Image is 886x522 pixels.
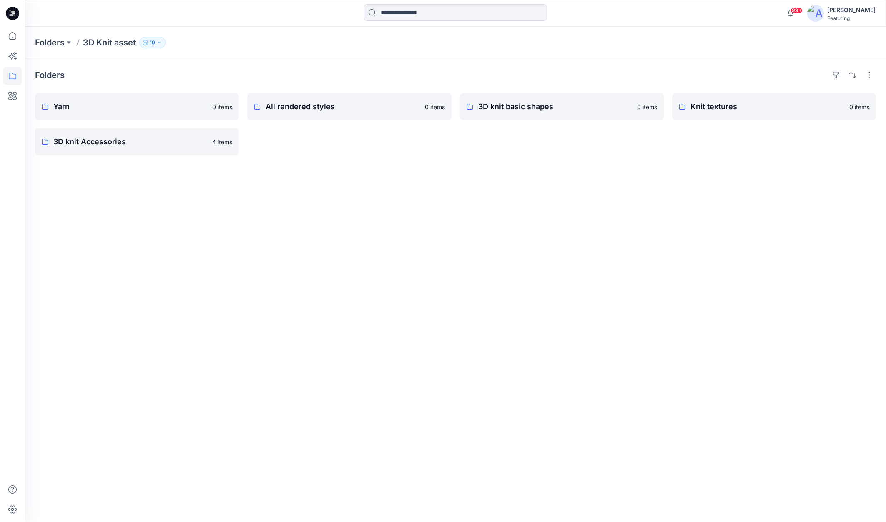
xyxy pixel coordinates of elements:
[460,93,664,120] a: 3D knit basic shapes0 items
[247,93,451,120] a: All rendered styles0 items
[827,15,876,21] div: Featuring
[827,5,876,15] div: [PERSON_NAME]
[672,93,876,120] a: Knit textures0 items
[150,38,155,47] p: 10
[35,37,65,48] a: Folders
[35,128,239,155] a: 3D knit Accessories4 items
[790,7,803,14] span: 99+
[807,5,824,22] img: avatar
[637,103,657,111] p: 0 items
[212,103,232,111] p: 0 items
[690,101,844,113] p: Knit textures
[83,37,136,48] p: 3D Knit asset
[53,136,207,148] p: 3D knit Accessories
[266,101,419,113] p: All rendered styles
[849,103,869,111] p: 0 items
[35,93,239,120] a: Yarn0 items
[139,37,166,48] button: 10
[53,101,207,113] p: Yarn
[212,138,232,146] p: 4 items
[35,70,65,80] h4: Folders
[425,103,445,111] p: 0 items
[478,101,632,113] p: 3D knit basic shapes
